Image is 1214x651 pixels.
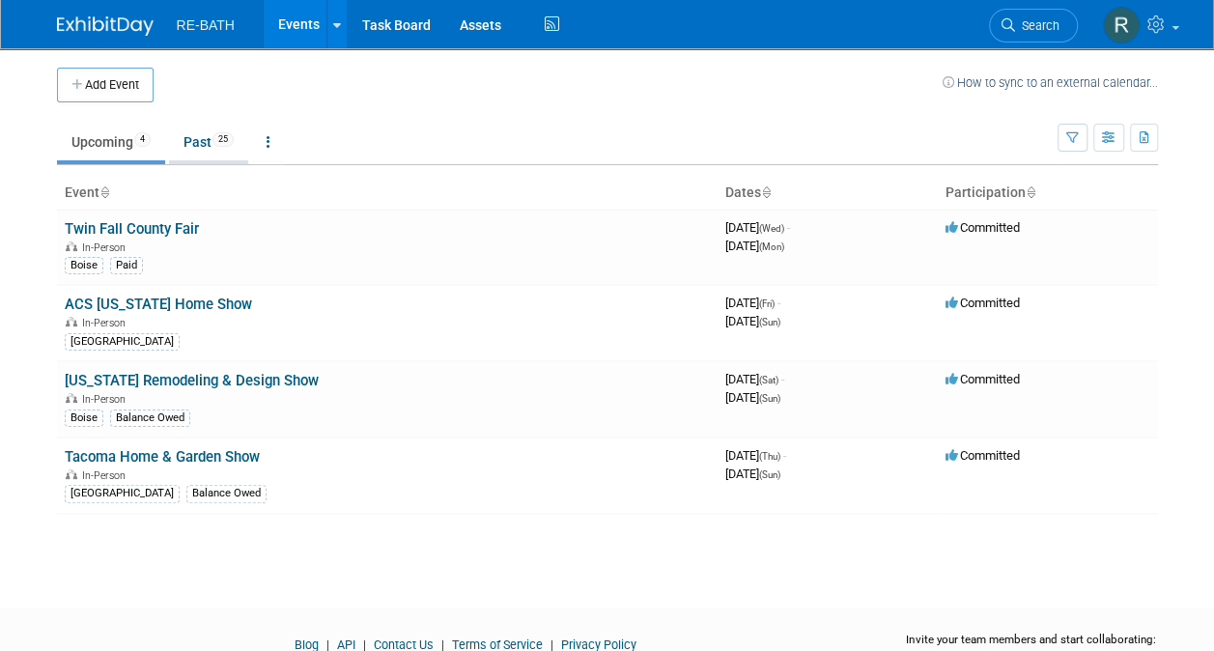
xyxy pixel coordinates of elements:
span: [DATE] [725,239,784,253]
span: 4 [134,132,151,147]
img: Re-Bath Northwest [1103,7,1140,43]
span: 25 [212,132,234,147]
a: ACS [US_STATE] Home Show [65,296,252,313]
th: Event [57,177,718,210]
a: Twin Fall County Fair [65,220,199,238]
span: (Fri) [759,298,775,309]
span: RE-BATH [177,17,235,33]
th: Dates [718,177,938,210]
span: [DATE] [725,314,780,328]
span: [DATE] [725,296,780,310]
span: In-Person [82,241,131,254]
span: [DATE] [725,448,786,463]
th: Participation [938,177,1158,210]
span: In-Person [82,393,131,406]
span: Committed [946,372,1020,386]
img: In-Person Event [66,241,77,251]
span: (Sun) [759,393,780,404]
span: (Wed) [759,223,784,234]
span: (Mon) [759,241,784,252]
a: Sort by Event Name [99,184,109,200]
a: Past25 [169,124,248,160]
a: How to sync to an external calendar... [943,75,1158,90]
img: In-Person Event [66,317,77,326]
img: In-Person Event [66,393,77,403]
a: Sort by Participation Type [1026,184,1035,200]
span: Committed [946,296,1020,310]
a: [US_STATE] Remodeling & Design Show [65,372,319,389]
a: Sort by Start Date [761,184,771,200]
div: [GEOGRAPHIC_DATA] [65,333,180,351]
span: [DATE] [725,390,780,405]
span: [DATE] [725,372,784,386]
span: In-Person [82,317,131,329]
span: [DATE] [725,220,790,235]
div: Balance Owed [186,485,267,502]
div: Boise [65,410,103,427]
span: (Sun) [759,469,780,480]
div: Boise [65,257,103,274]
span: Search [1015,18,1059,33]
div: Paid [110,257,143,274]
span: In-Person [82,469,131,482]
img: ExhibitDay [57,16,154,36]
img: In-Person Event [66,469,77,479]
span: - [777,296,780,310]
div: [GEOGRAPHIC_DATA] [65,485,180,502]
span: Committed [946,448,1020,463]
span: (Sat) [759,375,778,385]
a: Tacoma Home & Garden Show [65,448,260,466]
button: Add Event [57,68,154,102]
span: (Thu) [759,451,780,462]
div: Balance Owed [110,410,190,427]
span: - [781,372,784,386]
span: [DATE] [725,467,780,481]
span: - [787,220,790,235]
a: Upcoming4 [57,124,165,160]
span: - [783,448,786,463]
span: Committed [946,220,1020,235]
a: Search [989,9,1078,42]
span: (Sun) [759,317,780,327]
